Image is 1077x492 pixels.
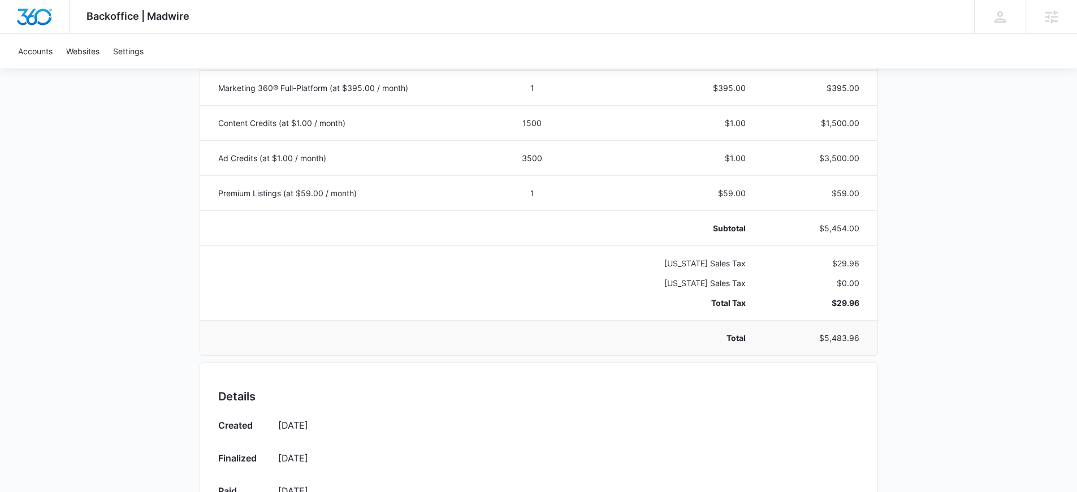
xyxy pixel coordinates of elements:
[773,332,859,344] p: $5,483.96
[595,257,746,269] p: [US_STATE] Sales Tax
[773,297,859,309] p: $29.96
[773,222,859,234] p: $5,454.00
[595,187,746,199] p: $59.00
[278,418,859,432] p: [DATE]
[278,451,859,465] p: [DATE]
[218,117,469,129] p: Content Credits (at $1.00 / month)
[773,257,859,269] p: $29.96
[218,82,469,94] p: Marketing 360® Full-Platform (at $395.00 / month)
[59,34,106,68] a: Websites
[773,117,859,129] p: $1,500.00
[595,297,746,309] p: Total Tax
[218,451,267,468] h3: Finalized
[595,152,746,164] p: $1.00
[595,332,746,344] p: Total
[595,277,746,289] p: [US_STATE] Sales Tax
[218,152,469,164] p: Ad Credits (at $1.00 / month)
[483,70,582,105] td: 1
[218,187,469,199] p: Premium Listings (at $59.00 / month)
[773,277,859,289] p: $0.00
[773,82,859,94] p: $395.00
[483,105,582,140] td: 1500
[595,117,746,129] p: $1.00
[483,175,582,210] td: 1
[483,140,582,175] td: 3500
[218,388,859,405] h2: Details
[773,152,859,164] p: $3,500.00
[86,10,189,22] span: Backoffice | Madwire
[595,82,746,94] p: $395.00
[773,187,859,199] p: $59.00
[11,34,59,68] a: Accounts
[595,222,746,234] p: Subtotal
[106,34,150,68] a: Settings
[218,418,267,435] h3: Created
